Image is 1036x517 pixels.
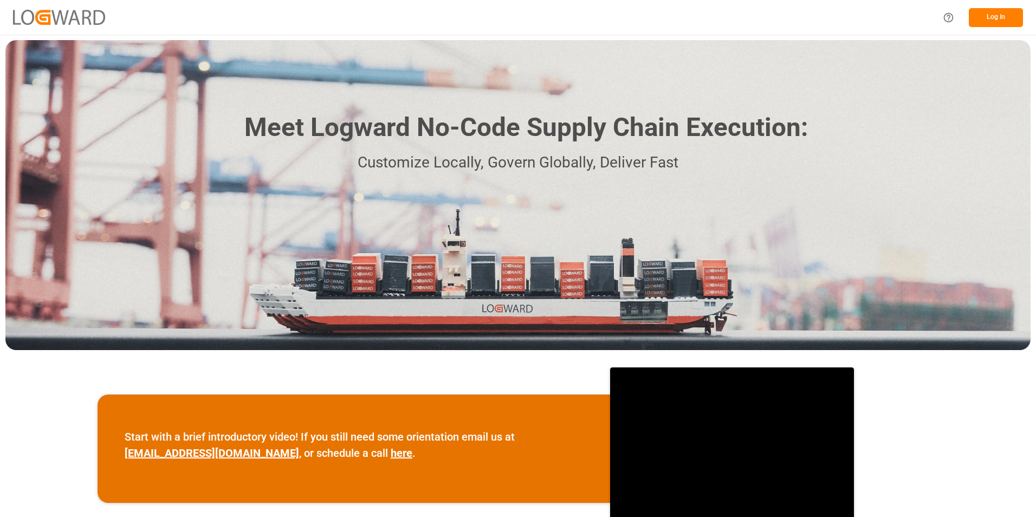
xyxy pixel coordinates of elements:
[125,447,299,460] a: [EMAIL_ADDRESS][DOMAIN_NAME]
[125,429,583,461] p: Start with a brief introductory video! If you still need some orientation email us at , or schedu...
[936,5,961,30] button: Help Center
[391,447,412,460] a: here
[244,108,808,147] h1: Meet Logward No-Code Supply Chain Execution:
[13,10,105,24] img: Logward_new_orange.png
[969,8,1023,27] button: Log In
[228,151,808,175] p: Customize Locally, Govern Globally, Deliver Fast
